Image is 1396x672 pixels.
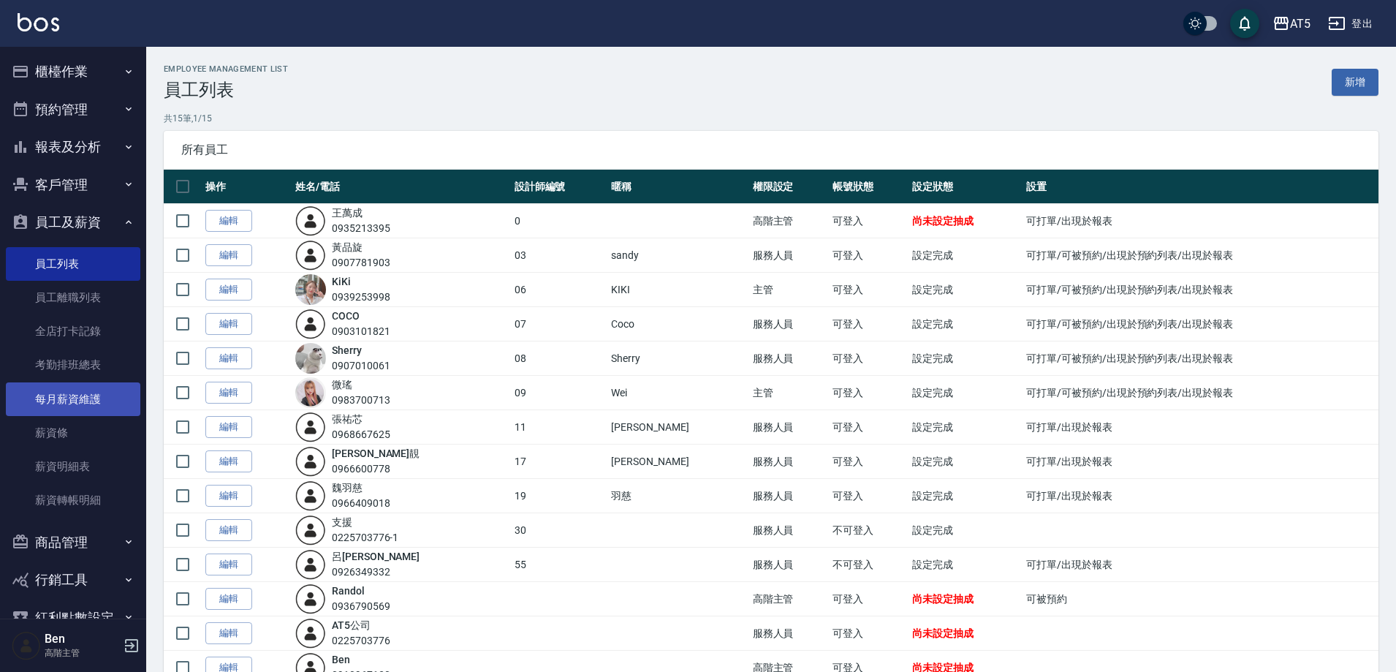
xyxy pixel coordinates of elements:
td: 設定完成 [908,513,1023,548]
td: 17 [511,445,608,479]
td: [PERSON_NAME] [607,445,748,479]
a: Ben [332,654,350,665]
p: 共 15 筆, 1 / 15 [164,112,1378,125]
button: 登出 [1322,10,1378,37]
td: 可打單/出現於報表 [1023,548,1378,582]
td: 55 [511,548,608,582]
a: 支援 [332,516,352,528]
button: 行銷工具 [6,561,140,599]
td: 設定完成 [908,445,1023,479]
h2: Employee Management List [164,64,288,74]
button: 員工及薪資 [6,203,140,241]
a: 編輯 [205,210,252,233]
td: 服務人員 [749,307,829,341]
a: 編輯 [205,313,252,336]
a: 考勤排班總表 [6,348,140,382]
button: 客戶管理 [6,166,140,204]
img: user-login-man-human-body-mobile-person-512.png [295,618,326,649]
h5: Ben [45,632,119,646]
th: 姓名/電話 [292,170,511,204]
a: 編輯 [205,416,252,439]
button: 預約管理 [6,91,140,129]
td: 主管 [749,376,829,410]
td: 服務人員 [749,479,829,513]
a: [PERSON_NAME]靚 [332,448,420,459]
div: 0968667625 [332,427,390,442]
td: 不可登入 [829,513,908,548]
button: 商品管理 [6,524,140,562]
td: 可登入 [829,582,908,616]
img: Person [12,631,41,660]
a: AT5公司 [332,619,371,631]
a: 編輯 [205,622,252,645]
a: 編輯 [205,347,252,370]
img: user-login-man-human-body-mobile-person-512.png [295,549,326,580]
td: 服務人員 [749,445,829,479]
td: 可打單/可被預約/出現於預約列表/出現於報表 [1023,273,1378,307]
a: 薪資條 [6,416,140,450]
td: 服務人員 [749,238,829,273]
img: user-login-man-human-body-mobile-person-512.png [295,309,326,339]
td: 19 [511,479,608,513]
td: 可登入 [829,204,908,238]
span: 尚未設定抽成 [912,627,974,639]
td: 可打單/可被預約/出現於預約列表/出現於報表 [1023,238,1378,273]
td: 可登入 [829,341,908,376]
td: 服務人員 [749,513,829,548]
button: 紅利點數設定 [6,599,140,637]
button: save [1230,9,1259,38]
div: 0936790569 [332,599,390,614]
a: 編輯 [205,382,252,404]
td: 羽慈 [607,479,748,513]
div: 0939253998 [332,290,390,305]
td: 高階主管 [749,582,829,616]
div: 0225703776-1 [332,530,398,545]
button: 報表及分析 [6,128,140,166]
td: 不可登入 [829,548,908,582]
span: 尚未設定抽成 [912,593,974,605]
a: 員工列表 [6,247,140,281]
button: 櫃檯作業 [6,53,140,91]
img: user-login-man-human-body-mobile-person-512.png [295,205,326,236]
td: 11 [511,410,608,445]
a: 薪資明細表 [6,450,140,483]
td: 可打單/出現於報表 [1023,479,1378,513]
a: 員工離職列表 [6,281,140,314]
td: 可登入 [829,479,908,513]
a: 呂[PERSON_NAME] [332,551,420,562]
td: 可登入 [829,238,908,273]
td: 0 [511,204,608,238]
div: 0903101821 [332,324,390,339]
td: 設定完成 [908,341,1023,376]
div: 0935213395 [332,221,390,236]
td: 設定完成 [908,410,1023,445]
td: 可打單/可被預約/出現於預約列表/出現於報表 [1023,341,1378,376]
img: avatar.jpeg [295,377,326,408]
img: user-login-man-human-body-mobile-person-512.png [295,515,326,545]
a: 全店打卡記錄 [6,314,140,348]
a: 編輯 [205,450,252,473]
td: Wei [607,376,748,410]
th: 設置 [1023,170,1378,204]
a: Sherry [332,344,362,356]
th: 暱稱 [607,170,748,204]
div: 0907781903 [332,255,390,271]
td: 設定完成 [908,479,1023,513]
img: user-login-man-human-body-mobile-person-512.png [295,446,326,477]
td: 服務人員 [749,341,829,376]
a: 王萬成 [332,207,363,219]
th: 權限設定 [749,170,829,204]
td: 07 [511,307,608,341]
img: user-login-man-human-body-mobile-person-512.png [295,240,326,271]
th: 操作 [202,170,292,204]
td: 設定完成 [908,376,1023,410]
th: 設定狀態 [908,170,1023,204]
td: 服務人員 [749,410,829,445]
td: Sherry [607,341,748,376]
a: 新增 [1332,69,1378,96]
td: [PERSON_NAME] [607,410,748,445]
img: user-login-man-human-body-mobile-person-512.png [295,584,326,614]
span: 所有員工 [181,143,1361,157]
img: avatar.jpeg [295,343,326,374]
td: Coco [607,307,748,341]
